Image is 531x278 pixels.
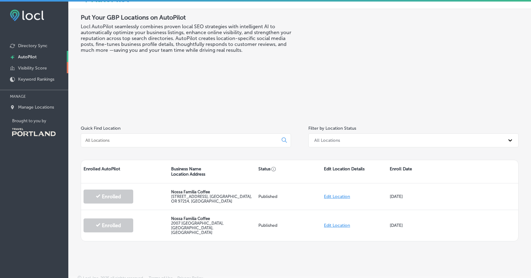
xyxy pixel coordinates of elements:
[169,160,256,183] div: Business Name Location Address
[85,137,277,143] input: All Locations
[171,216,254,221] p: Nossa Familia Coffee
[84,190,133,204] button: Enrolled
[12,128,56,136] img: Travel Portland
[84,218,133,232] button: Enrolled
[18,43,48,48] p: Directory Sync
[10,10,44,21] img: fda3e92497d09a02dc62c9cd864e3231.png
[18,65,47,71] p: Visibility Score
[258,223,319,228] p: Published
[81,160,169,183] div: Enrolled AutoPilot
[18,105,54,110] p: Manage Locations
[81,126,120,131] label: Quick Find Location
[18,54,37,60] p: AutoPilot
[18,77,54,82] p: Keyword Rankings
[12,119,68,123] p: Brought to you by
[258,194,319,199] p: Published
[387,160,453,183] div: Enroll Date
[81,14,300,21] h2: Put Your GBP Locations on AutoPilot
[387,217,453,234] div: [DATE]
[171,194,252,204] label: [STREET_ADDRESS] , [GEOGRAPHIC_DATA], OR 97214, [GEOGRAPHIC_DATA]
[256,160,321,183] div: Status
[308,126,356,131] label: Filter by Location Status
[324,194,350,199] a: Edit Location
[171,190,254,194] p: Nossa Familia Coffee
[387,188,453,205] div: [DATE]
[324,223,350,228] a: Edit Location
[343,14,519,112] iframe: Locl: AutoPilot Overview
[171,221,224,235] label: 2007 [GEOGRAPHIC_DATA] , [GEOGRAPHIC_DATA], [GEOGRAPHIC_DATA]
[81,24,300,53] h3: Locl AutoPilot seamlessly combines proven local SEO strategies with intelligent AI to automatical...
[314,138,340,143] div: All Locations
[321,160,387,183] div: Edit Location Details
